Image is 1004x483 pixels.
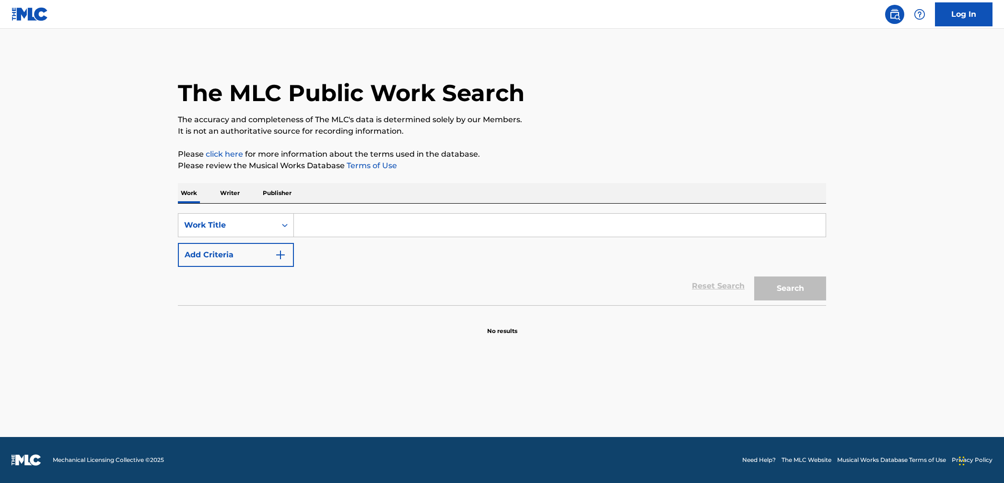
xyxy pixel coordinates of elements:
img: 9d2ae6d4665cec9f34b9.svg [275,249,286,261]
span: Mechanical Licensing Collective © 2025 [53,456,164,464]
h1: The MLC Public Work Search [178,79,525,107]
a: Terms of Use [345,161,397,170]
p: Publisher [260,183,294,203]
a: Need Help? [742,456,776,464]
button: Add Criteria [178,243,294,267]
iframe: Chat Widget [956,437,1004,483]
p: Please review the Musical Works Database [178,160,826,172]
img: help [914,9,925,20]
a: Public Search [885,5,904,24]
div: Help [910,5,929,24]
p: Please for more information about the terms used in the database. [178,149,826,160]
div: Drag [959,447,965,475]
p: Writer [217,183,243,203]
img: search [889,9,900,20]
a: Musical Works Database Terms of Use [837,456,946,464]
form: Search Form [178,213,826,305]
a: The MLC Website [782,456,831,464]
p: Work [178,183,200,203]
div: Work Title [184,219,270,231]
p: It is not an authoritative source for recording information. [178,126,826,137]
img: logo [12,454,41,466]
a: click here [206,149,243,159]
a: Log In [935,2,992,26]
img: MLC Logo [12,7,48,21]
a: Privacy Policy [952,456,992,464]
p: No results [487,315,517,335]
p: The accuracy and completeness of The MLC's data is determined solely by our Members. [178,114,826,126]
